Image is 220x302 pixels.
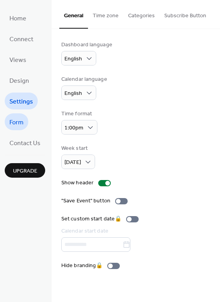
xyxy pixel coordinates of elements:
[9,137,40,149] span: Contact Us
[61,179,93,187] div: Show header
[5,30,38,47] a: Connect
[61,41,112,49] div: Dashboard language
[9,33,33,45] span: Connect
[61,75,107,84] div: Calendar language
[13,167,37,175] span: Upgrade
[5,134,45,151] a: Contact Us
[5,9,31,26] a: Home
[9,96,33,108] span: Settings
[5,113,28,130] a: Form
[5,163,45,178] button: Upgrade
[9,116,24,129] span: Form
[64,157,81,168] span: [DATE]
[5,51,31,68] a: Views
[5,93,38,109] a: Settings
[61,144,93,153] div: Week start
[5,72,34,89] a: Design
[61,197,110,205] div: "Save Event" button
[61,110,96,118] div: Time format
[64,88,82,99] span: English
[9,13,26,25] span: Home
[9,54,26,66] span: Views
[64,123,83,133] span: 1:00pm
[9,75,29,87] span: Design
[64,54,82,64] span: English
